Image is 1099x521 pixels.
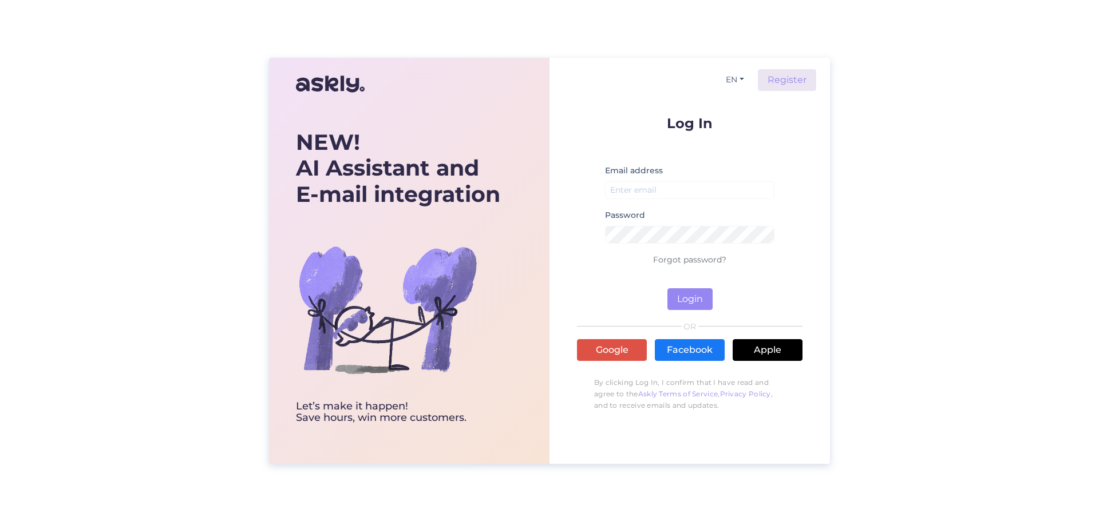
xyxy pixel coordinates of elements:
button: Login [667,288,713,310]
label: Email address [605,165,663,177]
a: Facebook [655,339,725,361]
b: NEW! [296,129,360,156]
a: Privacy Policy [720,389,771,398]
input: Enter email [605,181,774,199]
div: Let’s make it happen! Save hours, win more customers. [296,401,500,424]
img: bg-askly [296,218,479,401]
img: Askly [296,70,365,98]
a: Register [758,69,816,91]
a: Google [577,339,647,361]
span: OR [682,323,698,331]
p: By clicking Log In, I confirm that I have read and agree to the , , and to receive emails and upd... [577,371,802,417]
a: Forgot password? [653,254,726,265]
button: EN [721,71,749,88]
a: Apple [733,339,802,361]
div: AI Assistant and E-mail integration [296,129,500,208]
p: Log In [577,116,802,130]
a: Askly Terms of Service [638,389,718,398]
label: Password [605,209,645,221]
